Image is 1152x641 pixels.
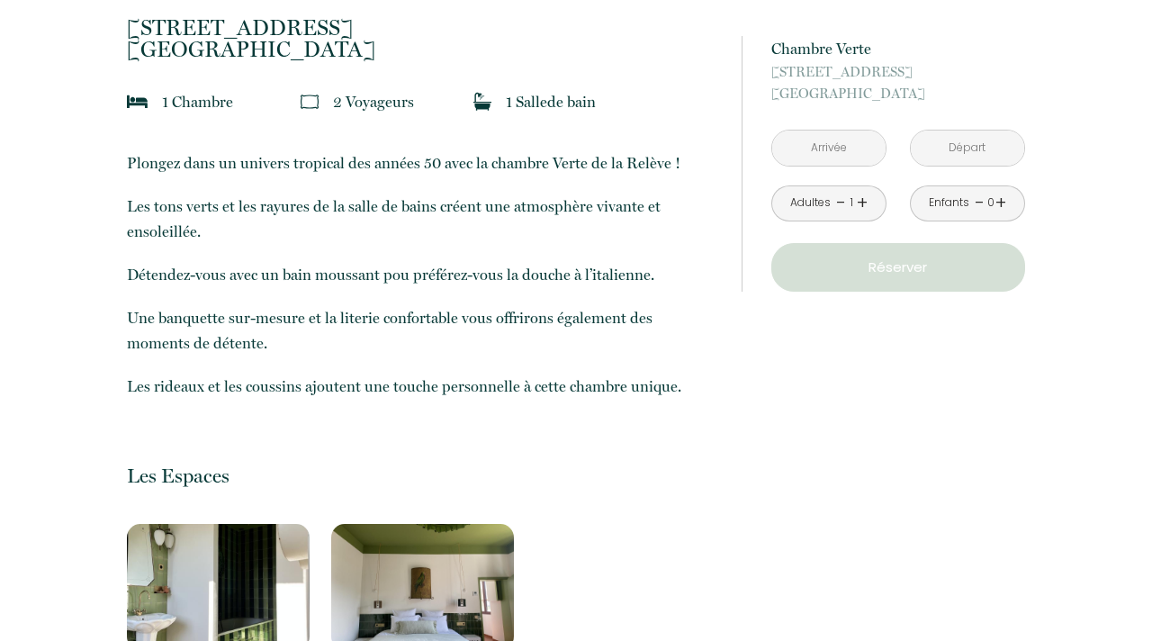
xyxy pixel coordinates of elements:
[847,194,856,212] div: 1
[975,189,985,217] a: -
[986,194,995,212] div: 0
[127,194,717,244] p: Les tons verts et les rayures de la salle de bains créent une atmosphère vivante et ensoleillée.
[506,89,596,114] p: 1 Salle de bain
[127,150,717,176] p: Plongez dans un univers tropical des années 50 avec la chambre Verte de la Relève !
[771,61,1025,83] span: [STREET_ADDRESS]
[790,194,831,212] div: Adultes
[127,374,717,399] p: Les rideaux et les coussins ajoutent une touche personnelle à cette chambre unique.​
[162,89,233,114] p: 1 Chambre
[857,189,868,217] a: +
[333,89,414,114] p: 2 Voyageur
[778,257,1019,278] p: Réserver
[995,189,1006,217] a: +
[127,262,717,287] p: Détendez-vous avec un bain moussant pou préférez-vous la douche à l’italienne.
[771,61,1025,104] p: [GEOGRAPHIC_DATA]
[301,93,319,111] img: guests
[911,131,1024,166] input: Départ
[408,93,414,111] span: s
[771,36,1025,61] p: Chambre Verte
[127,305,717,356] p: Une banquette sur-mesure et la literie confortable vous offrirons également des moments de détente.
[127,17,717,60] p: [GEOGRAPHIC_DATA]
[836,189,846,217] a: -
[127,17,717,39] span: [STREET_ADDRESS]
[127,464,717,488] p: Les Espaces
[772,131,886,166] input: Arrivée
[929,194,969,212] div: Enfants
[771,243,1025,292] button: Réserver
